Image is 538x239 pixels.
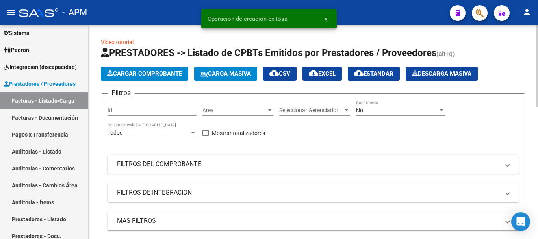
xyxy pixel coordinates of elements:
mat-panel-title: FILTROS DE INTEGRACION [117,188,500,197]
span: (alt+q) [436,50,455,57]
mat-icon: cloud_download [354,69,364,78]
div: Open Intercom Messenger [511,212,530,231]
span: Estandar [354,70,393,77]
button: x [318,12,334,26]
mat-icon: person [522,7,532,17]
span: CSV [269,70,290,77]
span: Operación de creación exitosa [208,15,288,23]
span: Seleccionar Gerenciador [279,107,343,114]
app-download-masive: Descarga masiva de comprobantes (adjuntos) [406,67,478,81]
mat-panel-title: FILTROS DEL COMPROBANTE [117,160,500,169]
button: CSV [263,67,297,81]
span: Sistema [4,29,30,37]
button: Estandar [348,67,400,81]
span: Padrón [4,46,29,54]
button: Descarga Masiva [406,67,478,81]
span: PRESTADORES -> Listado de CPBTs Emitidos por Prestadores / Proveedores [101,47,436,58]
mat-expansion-panel-header: FILTROS DEL COMPROBANTE [108,155,519,174]
a: Video tutorial [101,39,134,45]
button: Cargar Comprobante [101,67,188,81]
span: x [325,15,327,22]
mat-panel-title: MAS FILTROS [117,217,500,225]
span: Integración (discapacidad) [4,63,77,71]
mat-icon: cloud_download [269,69,279,78]
mat-expansion-panel-header: MAS FILTROS [108,211,519,230]
span: Prestadores / Proveedores [4,80,76,88]
mat-expansion-panel-header: FILTROS DE INTEGRACION [108,183,519,202]
mat-icon: menu [6,7,16,17]
span: Carga Masiva [200,70,251,77]
button: Carga Masiva [194,67,257,81]
h3: Filtros [108,87,135,98]
span: - APM [62,4,87,21]
span: No [356,107,363,113]
span: Mostrar totalizadores [212,128,265,138]
button: EXCEL [302,67,342,81]
span: Todos [108,130,122,136]
span: Cargar Comprobante [107,70,182,77]
span: Descarga Masiva [412,70,471,77]
span: EXCEL [309,70,336,77]
span: Area [202,107,266,114]
mat-icon: cloud_download [309,69,318,78]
